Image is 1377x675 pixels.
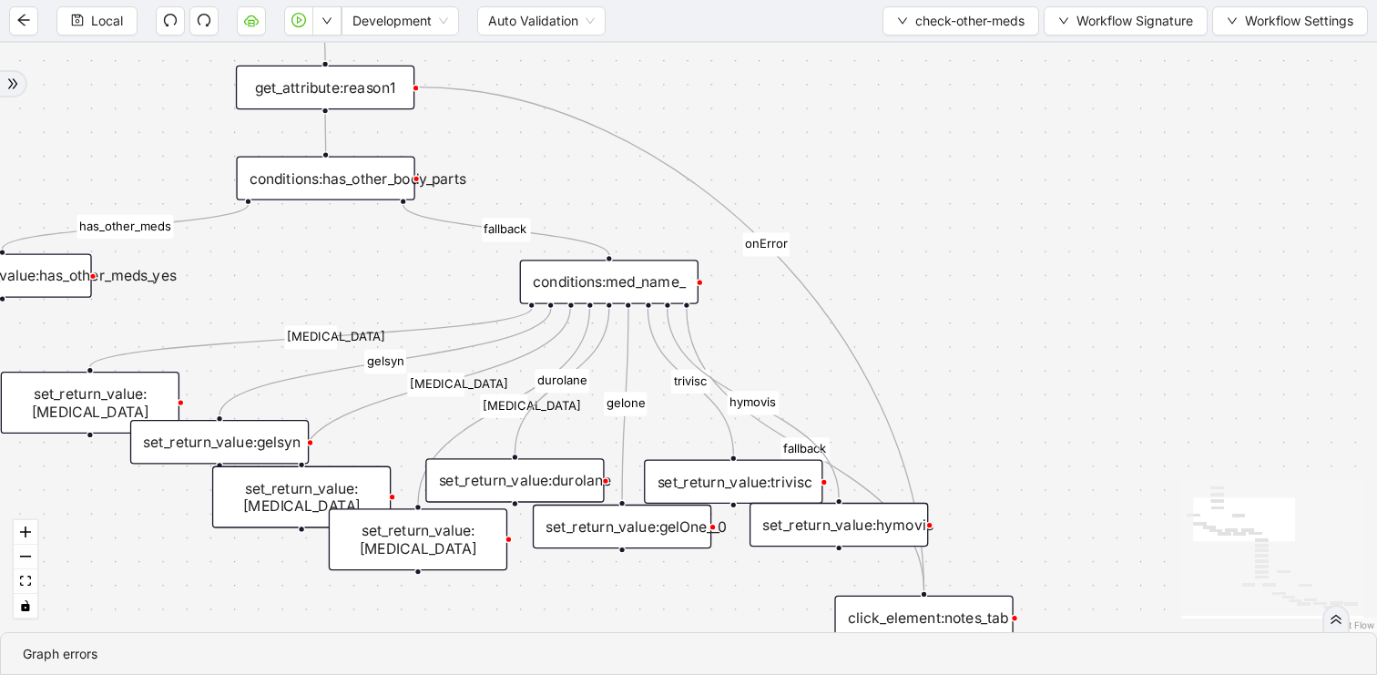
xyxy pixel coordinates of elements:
span: save [71,14,84,26]
span: down [1058,15,1069,26]
span: plus-circle [607,567,637,597]
span: double-right [1330,613,1342,626]
div: set_return_value:gelOne__0plus-circle [533,505,711,548]
g: Edge from conditions:med_name_ to set_return_value:gelOne__0 [604,308,647,499]
button: play-circle [284,6,313,36]
button: fit view [14,569,37,594]
div: conditions:has_other_body_parts [236,156,414,199]
span: play-circle [291,13,306,27]
button: downWorkflow Signature [1044,6,1208,36]
span: arrow-left [16,13,31,27]
div: conditions:med_name_ [520,260,699,303]
span: double-right [6,77,19,90]
div: set_return_value:[MEDICAL_DATA]plus-circle [1,372,179,434]
g: Edge from conditions:med_name_ to set_return_value:trivisc [648,308,733,455]
span: plus-circle [287,546,317,576]
div: set_return_value:durolane [425,458,604,502]
div: set_return_value:[MEDICAL_DATA] [329,508,507,570]
g: Edge from conditions:med_name_ to set_return_value:orthovisc [301,308,570,461]
g: Edge from conditions:med_name_ to set_return_value:gelsyn [219,308,551,415]
span: Workflow Settings [1245,11,1353,31]
span: redo [197,13,211,27]
g: Edge from get_attribute:reason1 to conditions:has_other_body_parts [325,114,326,151]
span: plus-circle [403,588,433,619]
div: click_element:notes_tab [834,596,1013,639]
div: set_return_value:hymovis [750,503,928,547]
span: down [897,15,908,26]
button: redo [189,6,219,36]
div: set_return_value:gelsynplus-circle [130,420,309,464]
div: set_return_value:[MEDICAL_DATA] [1,372,179,434]
g: Edge from conditions:med_name_ to set_return_value:hymovis [668,308,840,497]
span: Local [91,11,123,31]
g: Edge from conditions:has_other_body_parts to conditions:med_name_ [403,204,609,255]
button: cloud-server [237,6,266,36]
button: saveLocal [56,6,138,36]
div: set_return_value:durolaneplus-circle [425,458,604,502]
div: set_return_value:triviscplus-circle [644,460,822,504]
span: plus-circle [824,565,854,595]
g: Edge from conditions:has_other_body_parts to set_return_value:has_other_meds_yes [3,204,249,249]
div: Graph errors [23,644,1354,664]
div: set_return_value:gelsyn [130,420,309,464]
div: set_return_value:[MEDICAL_DATA]plus-circle [212,466,391,528]
span: plus-circle [719,522,749,552]
g: Edge from conditions:med_name_ to set_return_value:euflexxa [90,308,532,366]
div: set_return_value:[MEDICAL_DATA] [212,466,391,528]
span: undo [163,13,178,27]
button: arrow-left [9,6,38,36]
button: zoom in [14,520,37,545]
button: zoom out [14,545,37,569]
div: set_return_value:[MEDICAL_DATA]plus-circle [329,508,507,570]
g: Edge from conditions:med_name_ to set_return_value:durolane [515,308,608,454]
span: Auto Validation [488,7,595,35]
button: downWorkflow Settings [1212,6,1368,36]
div: set_return_value:trivisc [644,460,822,504]
span: check-other-meds [915,11,1025,31]
g: Edge from conditions:med_name_ to set_return_value:supartz [418,308,590,504]
div: get_attribute:reason1 [236,66,414,109]
a: React Flow attribution [1327,619,1374,630]
span: plus-circle [205,482,235,512]
span: down [1227,15,1238,26]
span: plus-circle [500,520,530,550]
g: Edge from wait_for_element:existing_reason to get_attribute:reason1 [324,26,325,61]
span: Workflow Signature [1076,11,1193,31]
button: down [312,6,342,36]
span: down [321,15,332,26]
div: set_return_value:gelOne__0 [533,505,711,548]
span: Development [352,7,448,35]
span: cloud-server [244,13,259,27]
button: toggle interactivity [14,594,37,619]
div: set_return_value:hymovisplus-circle [750,503,928,547]
button: undo [156,6,185,36]
button: downcheck-other-meds [882,6,1039,36]
span: plus-circle [76,452,106,482]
